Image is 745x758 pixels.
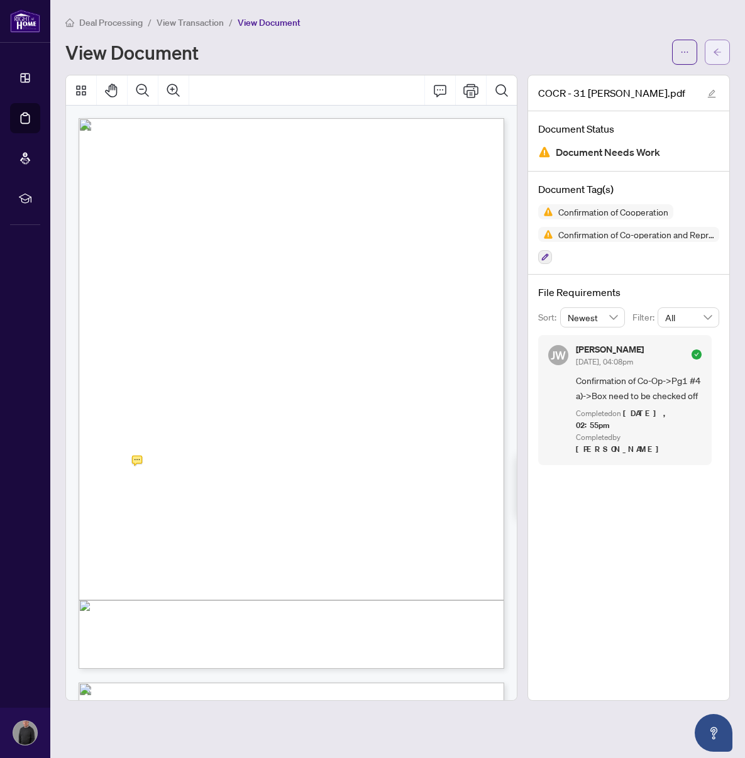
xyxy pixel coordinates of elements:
span: [PERSON_NAME] [576,444,666,454]
img: Status Icon [538,204,553,219]
li: / [229,15,233,30]
span: edit [707,89,716,98]
span: ellipsis [680,48,689,57]
span: Confirmation of Co-Op->Pg1 #4 a)->Box need to be checked off [576,373,702,403]
span: Confirmation of Co-operation and Representation—Buyer/Seller [553,230,719,239]
img: Profile Icon [13,721,37,745]
img: Status Icon [538,227,553,242]
p: Filter: [632,310,658,324]
span: [DATE], 02:55pm [576,408,670,431]
span: JW [551,346,566,364]
span: View Transaction [157,17,224,28]
h1: View Document [65,42,199,62]
li: / [148,15,152,30]
span: home [65,18,74,27]
span: Deal Processing [79,17,143,28]
h4: File Requirements [538,285,719,300]
div: Completed on [576,408,702,432]
h5: [PERSON_NAME] [576,345,644,354]
img: Document Status [538,146,551,158]
span: View Document [238,17,301,28]
span: Confirmation of Cooperation [553,207,673,216]
h4: Document Tag(s) [538,182,719,197]
h4: Document Status [538,121,719,136]
span: All [665,308,712,327]
span: Document Needs Work [556,144,660,161]
button: Open asap [695,714,732,752]
span: [DATE], 04:08pm [576,357,633,366]
span: arrow-left [713,48,722,57]
span: COCR - 31 [PERSON_NAME].pdf [538,85,685,101]
p: Sort: [538,310,560,324]
img: logo [10,9,40,33]
span: check-circle [692,349,702,360]
div: Completed by [576,432,702,456]
span: Newest [568,308,618,327]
